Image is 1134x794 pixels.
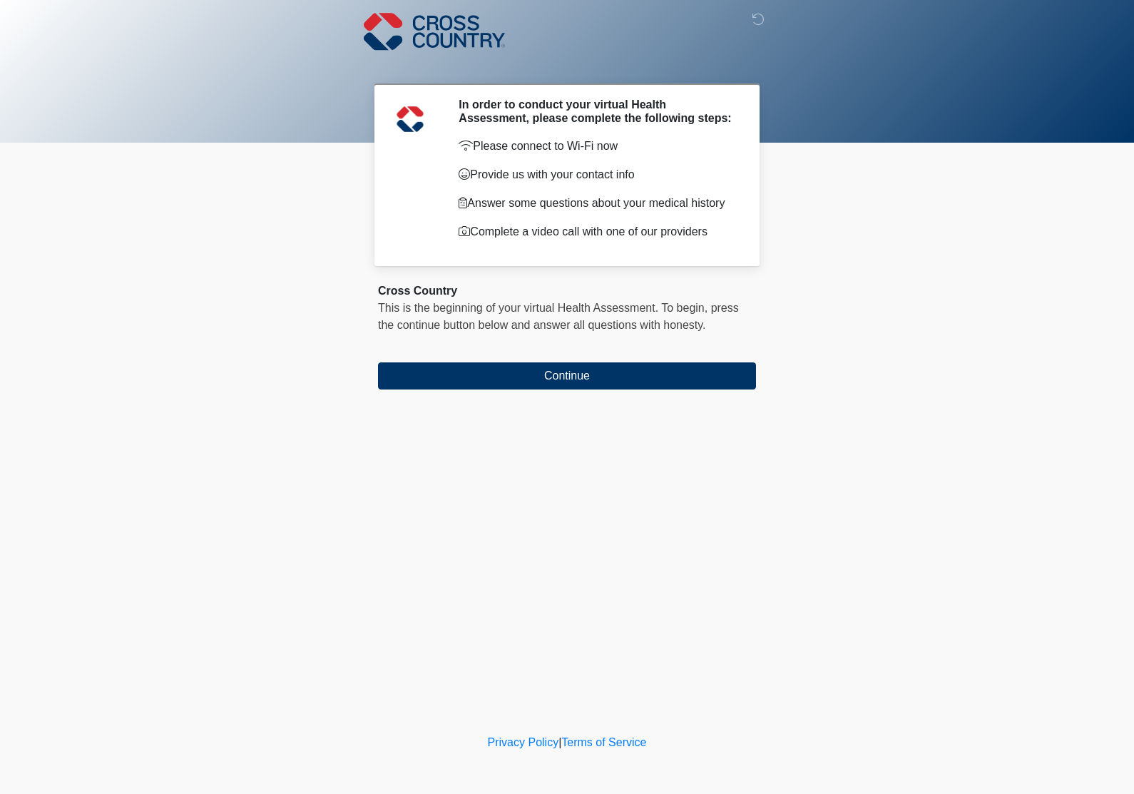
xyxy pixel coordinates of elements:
h1: ‎ ‎ ‎ [367,51,767,78]
img: Cross Country Logo [364,11,505,52]
a: | [558,736,561,748]
p: Provide us with your contact info [459,166,735,183]
p: Please connect to Wi-Fi now [459,138,735,155]
a: Terms of Service [561,736,646,748]
img: Agent Avatar [389,98,431,141]
p: Answer some questions about your medical history [459,195,735,212]
span: This is the beginning of your virtual Health Assessment. ﻿﻿﻿﻿﻿﻿To begin, ﻿﻿﻿﻿﻿﻿﻿﻿﻿﻿﻿﻿﻿﻿﻿﻿﻿﻿press ... [378,302,739,331]
a: Privacy Policy [488,736,559,748]
button: Continue [378,362,756,390]
p: Complete a video call with one of our providers [459,223,735,240]
div: Cross Country [378,283,756,300]
h2: In order to conduct your virtual Health Assessment, please complete the following steps: [459,98,735,125]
